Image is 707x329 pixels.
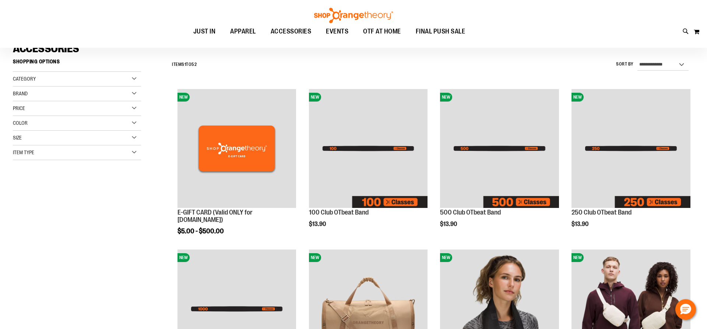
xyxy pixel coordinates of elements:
[571,221,590,227] span: $13.90
[319,23,356,40] a: EVENTS
[177,209,253,223] a: E-GIFT CARD (Valid ONLY for [DOMAIN_NAME])
[13,149,34,155] span: Item Type
[177,89,296,208] img: E-GIFT CARD (Valid ONLY for ShopOrangetheory.com)
[271,23,312,40] span: ACCESSORIES
[356,23,408,40] a: OTF AT HOME
[436,85,563,242] div: product
[223,23,263,40] a: APPAREL
[13,55,141,72] strong: Shopping Options
[440,253,452,262] span: NEW
[305,85,432,242] div: product
[571,93,584,102] span: NEW
[571,89,690,208] img: Image of 250 Club OTbeat Band
[177,89,296,209] a: E-GIFT CARD (Valid ONLY for ShopOrangetheory.com)NEW
[309,89,428,209] a: Image of 100 Club OTbeat BandNEW
[172,59,197,70] h2: Items to
[193,23,216,40] span: JUST IN
[13,105,25,111] span: Price
[440,221,458,227] span: $13.90
[309,221,327,227] span: $13.90
[177,253,190,262] span: NEW
[313,8,394,23] img: Shop Orangetheory
[230,23,256,40] span: APPAREL
[309,209,369,216] a: 100 Club OTbeat Band
[309,93,321,102] span: NEW
[13,135,22,141] span: Size
[571,89,690,209] a: Image of 250 Club OTbeat BandNEW
[326,23,348,40] span: EVENTS
[13,42,79,55] span: ACCESSORIES
[675,299,696,320] button: Hello, have a question? Let’s chat.
[408,23,473,40] a: FINAL PUSH SALE
[571,253,584,262] span: NEW
[191,62,197,67] span: 52
[616,61,634,67] label: Sort By
[177,227,224,235] span: $5.00 - $500.00
[309,89,428,208] img: Image of 100 Club OTbeat Band
[440,89,559,208] img: Image of 500 Club OTbeat Band
[186,23,223,40] a: JUST IN
[13,91,28,96] span: Brand
[571,209,632,216] a: 250 Club OTbeat Band
[177,93,190,102] span: NEW
[440,209,501,216] a: 500 Club OTbeat Band
[263,23,319,40] a: ACCESSORIES
[13,120,28,126] span: Color
[174,85,300,253] div: product
[440,93,452,102] span: NEW
[416,23,465,40] span: FINAL PUSH SALE
[309,253,321,262] span: NEW
[440,89,559,209] a: Image of 500 Club OTbeat BandNEW
[363,23,401,40] span: OTF AT HOME
[568,85,694,242] div: product
[13,76,36,82] span: Category
[184,62,186,67] span: 1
